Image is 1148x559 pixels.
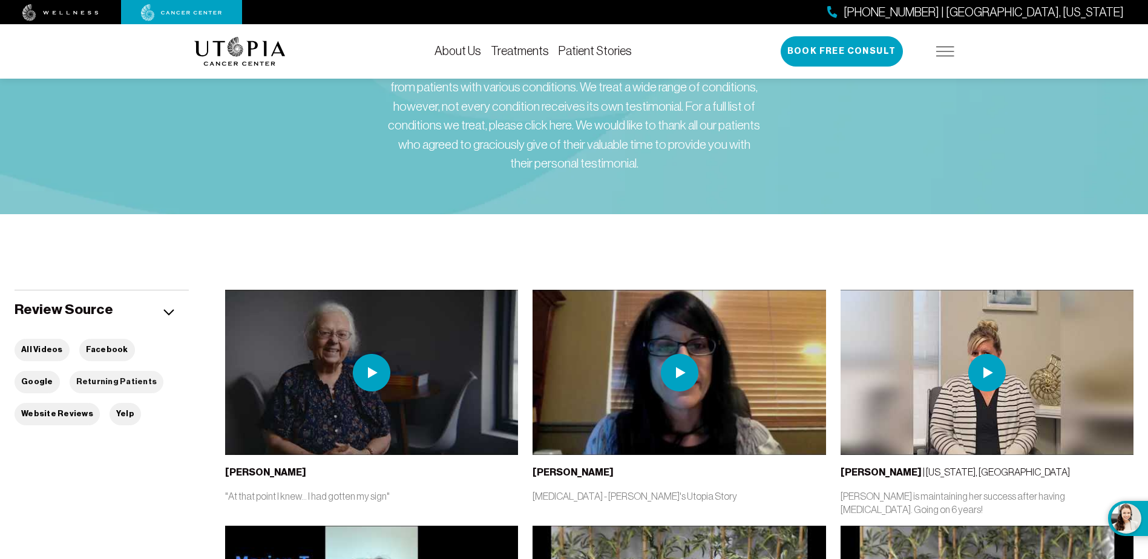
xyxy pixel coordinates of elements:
[194,37,286,66] img: logo
[22,4,99,21] img: wellness
[353,354,390,391] img: play icon
[225,466,306,478] b: [PERSON_NAME]
[841,489,1133,516] p: [PERSON_NAME] is maintaining her success after having [MEDICAL_DATA]. Going on 6 years!
[387,59,762,173] div: Below is a small sample of testimonies we’ve captured over the years from patients with various c...
[225,489,518,503] p: "At that point I knew... I had gotten my sign"
[533,489,825,503] p: [MEDICAL_DATA] - [PERSON_NAME]'s Utopia Story
[844,4,1124,21] span: [PHONE_NUMBER] | [GEOGRAPHIC_DATA], [US_STATE]
[841,466,1070,477] span: | [US_STATE], [GEOGRAPHIC_DATA]
[163,309,174,316] img: icon
[491,44,549,57] a: Treatments
[15,403,100,425] button: Website Reviews
[435,44,481,57] a: About Us
[15,371,60,393] button: Google
[533,466,614,478] b: [PERSON_NAME]
[661,354,698,391] img: play icon
[841,290,1133,454] img: thumbnail
[936,47,954,56] img: icon-hamburger
[827,4,1124,21] a: [PHONE_NUMBER] | [GEOGRAPHIC_DATA], [US_STATE]
[141,4,222,21] img: cancer center
[225,290,518,454] img: thumbnail
[533,290,825,454] img: thumbnail
[79,339,135,361] button: Facebook
[781,36,903,67] button: Book Free Consult
[841,466,922,478] b: [PERSON_NAME]
[15,300,113,319] h5: Review Source
[110,403,141,425] button: Yelp
[15,339,70,361] button: All Videos
[559,44,632,57] a: Patient Stories
[968,354,1006,391] img: play icon
[70,371,164,393] button: Returning Patients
